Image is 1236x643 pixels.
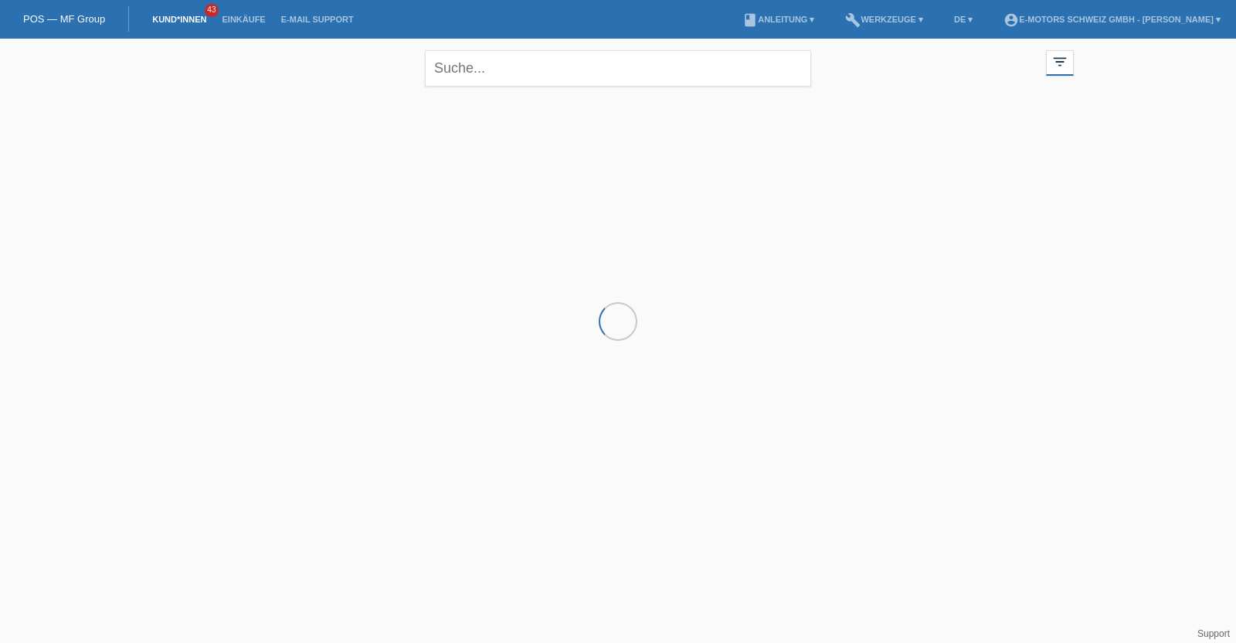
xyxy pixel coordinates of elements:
[996,15,1228,24] a: account_circleE-Motors Schweiz GmbH - [PERSON_NAME] ▾
[23,13,105,25] a: POS — MF Group
[205,4,219,17] span: 43
[946,15,980,24] a: DE ▾
[837,15,931,24] a: buildWerkzeuge ▾
[1051,53,1068,70] i: filter_list
[214,15,273,24] a: Einkäufe
[1197,628,1230,639] a: Support
[1003,12,1019,28] i: account_circle
[742,12,758,28] i: book
[144,15,214,24] a: Kund*innen
[273,15,362,24] a: E-Mail Support
[425,50,811,87] input: Suche...
[735,15,822,24] a: bookAnleitung ▾
[845,12,861,28] i: build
